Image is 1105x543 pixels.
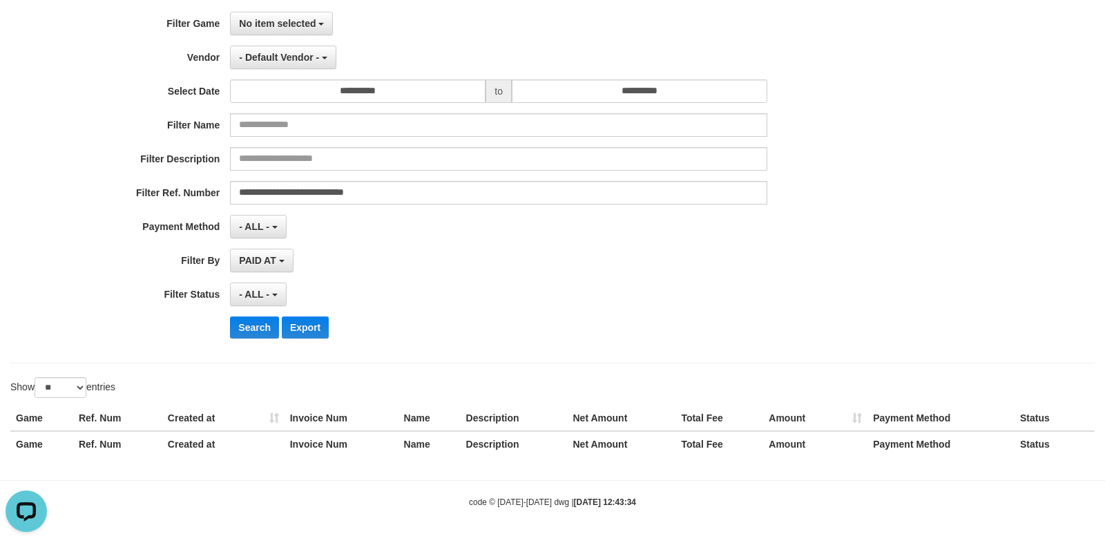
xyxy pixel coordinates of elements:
[230,215,286,238] button: - ALL -
[239,221,269,232] span: - ALL -
[675,431,763,457] th: Total Fee
[10,406,73,431] th: Game
[1015,406,1095,431] th: Status
[230,316,279,339] button: Search
[398,406,461,431] th: Name
[282,316,329,339] button: Export
[675,406,763,431] th: Total Fee
[867,406,1015,431] th: Payment Method
[567,406,675,431] th: Net Amount
[239,255,276,266] span: PAID AT
[486,79,512,103] span: to
[10,377,115,398] label: Show entries
[10,431,73,457] th: Game
[285,406,398,431] th: Invoice Num
[239,289,269,300] span: - ALL -
[230,249,293,272] button: PAID AT
[1015,431,1095,457] th: Status
[230,12,333,35] button: No item selected
[763,431,867,457] th: Amount
[35,377,86,398] select: Showentries
[469,497,636,507] small: code © [DATE]-[DATE] dwg |
[574,497,636,507] strong: [DATE] 12:43:34
[230,283,286,306] button: - ALL -
[567,431,675,457] th: Net Amount
[461,406,568,431] th: Description
[461,431,568,457] th: Description
[162,431,285,457] th: Created at
[73,406,162,431] th: Ref. Num
[239,18,316,29] span: No item selected
[6,6,47,47] button: Open LiveChat chat widget
[239,52,319,63] span: - Default Vendor -
[867,431,1015,457] th: Payment Method
[285,431,398,457] th: Invoice Num
[73,431,162,457] th: Ref. Num
[162,406,285,431] th: Created at
[763,406,867,431] th: Amount
[230,46,336,69] button: - Default Vendor -
[398,431,461,457] th: Name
